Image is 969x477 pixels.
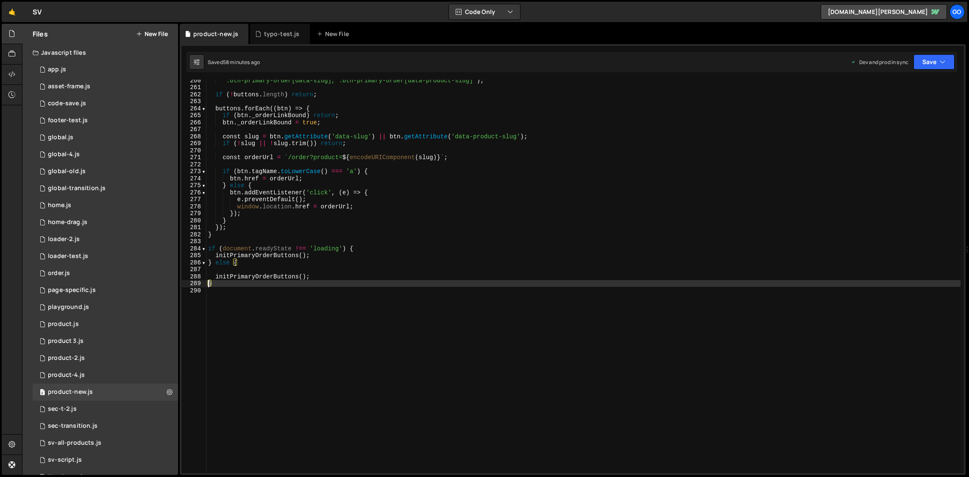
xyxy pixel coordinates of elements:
div: order.js [48,269,70,277]
div: 14248/42526.js [33,231,178,248]
div: 269 [181,140,206,147]
a: 🤙 [2,2,22,22]
div: 281 [181,224,206,231]
div: 290 [181,287,206,295]
div: 14248/36733.js [33,299,178,316]
div: product 3.js [48,337,84,345]
div: playground.js [48,303,89,311]
div: 272 [181,161,206,168]
div: 14248/42454.js [33,248,178,265]
div: 261 [181,84,206,91]
div: 58 minutes ago [223,59,260,66]
div: sv-script.js [48,456,82,464]
div: 14248/40432.js [33,418,178,435]
div: loader-test.js [48,253,88,260]
div: sec-transition.js [48,422,97,430]
div: sv-all-products.js [48,439,101,447]
div: 14248/37414.js [33,163,178,180]
a: go [950,4,965,20]
div: product-new.js [48,388,93,396]
div: 275 [181,182,206,189]
div: 14248/39945.js [33,384,178,401]
div: app.js [48,66,66,73]
div: footer-test.js [48,117,88,124]
div: 14248/36561.js [33,452,178,469]
div: 276 [181,189,206,196]
div: 14248/38116.js [33,146,178,163]
div: 14248/40451.js [33,401,178,418]
div: home.js [48,202,71,209]
div: 278 [181,203,206,210]
div: 14248/37103.js [33,350,178,367]
div: 14248/37746.js [33,282,178,299]
div: 267 [181,126,206,133]
div: 14248/41685.js [33,180,178,197]
div: Javascript files [22,44,178,61]
div: 14248/38021.js [33,95,178,112]
div: 266 [181,119,206,126]
div: 260 [181,77,206,84]
button: New File [136,31,168,37]
div: 14248/38152.js [33,61,178,78]
div: global-transition.js [48,185,106,192]
h2: Files [33,29,48,39]
div: SV [33,7,42,17]
div: 270 [181,147,206,154]
div: 264 [181,105,206,112]
div: 14248/38890.js [33,197,178,214]
div: global-old.js [48,168,86,175]
div: page-specific.js [48,286,96,294]
div: 288 [181,273,206,281]
button: Save [913,54,955,70]
div: home-drag.js [48,219,87,226]
div: Dev and prod in sync [851,59,908,66]
div: 274 [181,175,206,182]
div: 287 [181,266,206,273]
div: 282 [181,231,206,238]
div: New File [317,30,352,38]
div: code-save.js [48,100,86,107]
div: loader-2.js [48,236,80,243]
div: global.js [48,134,73,141]
div: 277 [181,196,206,203]
div: 14248/41299.js [33,265,178,282]
div: 271 [181,154,206,161]
div: 289 [181,280,206,287]
div: 273 [181,168,206,175]
div: typo-test.js [264,30,300,38]
div: product-2.js [48,354,85,362]
div: 283 [181,238,206,245]
div: 14248/37029.js [33,316,178,333]
div: 279 [181,210,206,217]
div: global-4.js [48,151,80,158]
div: 14248/44943.js [33,78,178,95]
button: Code Only [449,4,520,20]
div: 263 [181,98,206,105]
div: 268 [181,133,206,140]
div: 262 [181,91,206,98]
div: 280 [181,217,206,224]
div: product-4.js [48,371,85,379]
div: sec-t-2.js [48,405,77,413]
div: product-new.js [193,30,238,38]
div: 14248/36682.js [33,435,178,452]
div: 284 [181,245,206,253]
div: 14248/37239.js [33,333,178,350]
div: 14248/40457.js [33,214,178,231]
div: 14248/38114.js [33,367,178,384]
div: 14248/37799.js [33,129,178,146]
div: Saved [208,59,260,66]
div: product.js [48,320,79,328]
span: 2 [40,390,45,396]
div: 265 [181,112,206,119]
a: [DOMAIN_NAME][PERSON_NAME] [821,4,947,20]
div: 285 [181,252,206,259]
div: 14248/44462.js [33,112,178,129]
div: 286 [181,259,206,267]
div: asset-frame.js [48,83,90,90]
